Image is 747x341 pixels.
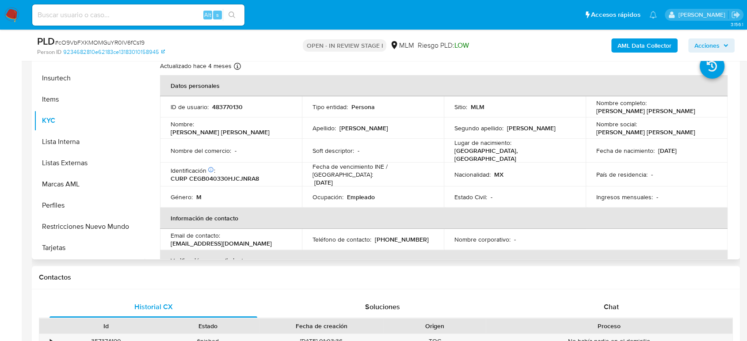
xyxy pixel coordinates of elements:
[61,322,151,330] div: Id
[492,322,726,330] div: Proceso
[596,99,647,107] p: Nombre completo :
[171,239,272,247] p: [EMAIL_ADDRESS][DOMAIN_NAME]
[731,10,740,19] a: Salir
[313,103,348,111] p: Tipo entidad :
[55,38,145,47] span: # cO9VbFXKMOMGuYR0lV6fCs19
[596,170,648,178] p: País de residencia :
[454,103,467,111] p: Sitio :
[34,237,145,258] button: Tarjetas
[604,302,619,312] span: Chat
[454,193,487,201] p: Estado Civil :
[34,216,145,237] button: Restricciones Nuevo Mundo
[611,38,678,53] button: AML Data Collector
[171,103,209,111] p: ID de usuario :
[196,193,202,201] p: M
[212,103,243,111] p: 483770130
[596,193,653,201] p: Ingresos mensuales :
[313,235,371,243] p: Teléfono de contacto :
[63,48,165,56] a: 9234682810e62183ce13183010158945
[596,128,695,136] p: [PERSON_NAME] [PERSON_NAME]
[494,170,503,178] p: MX
[491,193,492,201] p: -
[351,103,375,111] p: Persona
[34,174,145,195] button: Marcas AML
[171,120,194,128] p: Nombre :
[34,68,145,89] button: Insurtech
[134,302,173,312] span: Historial CX
[223,9,241,21] button: search-icon
[313,124,336,132] p: Apellido :
[656,193,658,201] p: -
[39,273,733,282] h1: Contactos
[339,124,388,132] p: [PERSON_NAME]
[32,9,244,21] input: Buscar usuario o caso...
[454,235,511,243] p: Nombre corporativo :
[596,147,655,155] p: Fecha de nacimiento :
[375,235,429,243] p: [PHONE_NUMBER]
[454,40,469,50] span: LOW
[171,128,270,136] p: [PERSON_NAME] [PERSON_NAME]
[454,139,511,147] p: Lugar de nacimiento :
[34,89,145,110] button: Items
[658,147,677,155] p: [DATE]
[347,193,375,201] p: Empleado
[160,62,232,70] p: Actualizado hace 4 meses
[649,11,657,19] a: Notificaciones
[171,174,259,182] p: CURP CEGB040330HJCJNRA8
[171,231,220,239] p: Email de contacto :
[34,152,145,174] button: Listas Externas
[37,48,61,56] b: Person ID
[265,322,377,330] div: Fecha de creación
[514,235,516,243] p: -
[591,10,640,19] span: Accesos rápidos
[34,195,145,216] button: Perfiles
[454,147,572,163] p: [GEOGRAPHIC_DATA], [GEOGRAPHIC_DATA]
[171,167,215,174] p: Identificación :
[596,120,637,128] p: Nombre social :
[204,11,211,19] span: Alt
[160,75,728,96] th: Datos personales
[678,11,728,19] p: diego.gardunorosas@mercadolibre.com.mx
[454,124,503,132] p: Segundo apellido :
[454,170,491,178] p: Nacionalidad :
[160,250,728,271] th: Verificación y cumplimiento
[390,322,480,330] div: Origen
[171,147,231,155] p: Nombre del comercio :
[163,322,253,330] div: Estado
[507,124,556,132] p: [PERSON_NAME]
[160,208,728,229] th: Información de contacto
[617,38,671,53] b: AML Data Collector
[303,39,386,52] p: OPEN - IN REVIEW STAGE I
[171,193,193,201] p: Género :
[390,41,414,50] div: MLM
[471,103,484,111] p: MLM
[694,38,720,53] span: Acciones
[651,170,653,178] p: -
[730,21,743,28] span: 3.156.1
[216,11,219,19] span: s
[37,34,55,48] b: PLD
[358,147,359,155] p: -
[34,131,145,152] button: Lista Interna
[34,110,145,131] button: KYC
[596,107,695,115] p: [PERSON_NAME] [PERSON_NAME]
[688,38,735,53] button: Acciones
[313,147,354,155] p: Soft descriptor :
[314,178,333,186] p: [DATE]
[235,147,236,155] p: -
[365,302,400,312] span: Soluciones
[313,193,343,201] p: Ocupación :
[313,163,433,178] p: Fecha de vencimiento INE / [GEOGRAPHIC_DATA] :
[417,41,469,50] span: Riesgo PLD:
